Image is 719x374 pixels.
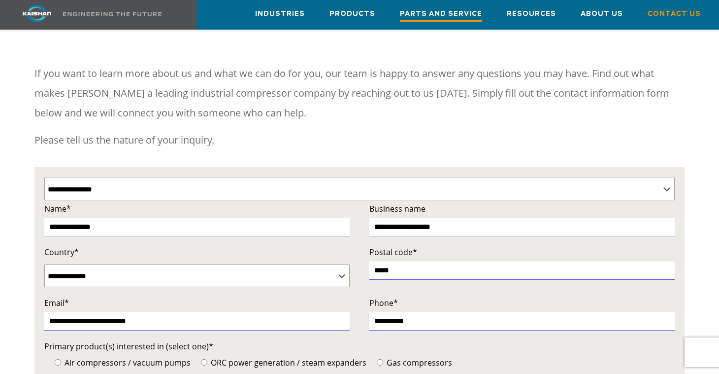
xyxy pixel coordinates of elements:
[201,359,207,366] input: ORC power generation / steam expanders
[369,296,675,310] label: Phone*
[55,359,61,366] input: Air compressors / vacuum pumps
[385,357,452,368] span: Gas compressors
[377,359,383,366] input: Gas compressors
[507,8,556,20] span: Resources
[400,0,482,29] a: Parts and Service
[329,0,375,27] a: Products
[44,245,350,259] label: Country*
[400,8,482,22] span: Parts and Service
[369,202,675,216] label: Business name
[329,8,375,20] span: Products
[255,0,305,27] a: Industries
[648,0,701,27] a: Contact Us
[44,202,350,216] label: Name*
[648,8,701,20] span: Contact Us
[507,0,556,27] a: Resources
[34,130,684,150] p: Please tell us the nature of your inquiry.
[581,0,623,27] a: About Us
[63,357,191,368] span: Air compressors / vacuum pumps
[44,296,350,310] label: Email*
[255,8,305,20] span: Industries
[34,64,684,123] p: If you want to learn more about us and what we can do for you, our team is happy to answer any qu...
[63,12,162,16] img: Engineering the future
[209,357,366,368] span: ORC power generation / steam expanders
[581,8,623,20] span: About Us
[369,245,675,259] label: Postal code*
